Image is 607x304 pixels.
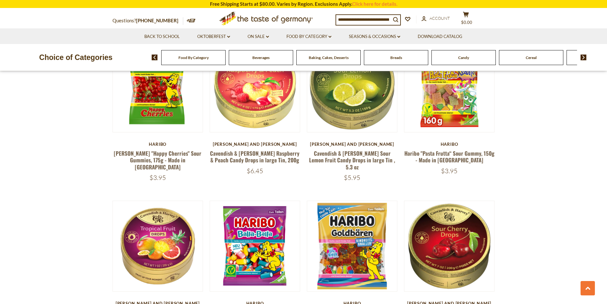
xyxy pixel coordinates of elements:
[404,42,495,132] img: Haribo "Pasta Frutta“ Sour Gummy, 150g - Made in Germany
[252,55,270,60] a: Beverages
[113,42,203,132] img: Haribo "Happy Cherries" Sour Gummies, 175g - Made in Germany
[309,149,395,171] a: Cavendish & [PERSON_NAME] Sour Lemon Fruit Candy Drops in large Tin , 5.3 oz
[422,15,450,22] a: Account
[352,1,397,7] a: Click here for details.
[404,142,495,147] div: Haribo
[210,201,300,291] img: Haribo "Balla-Balla" Mixed Gummy and Marshmallow Candies, 160g - Made in Germany
[286,33,331,40] a: Food By Category
[307,42,397,132] img: Cavendish & Harvey Sour Lemon Fruit Candy Drops in large Tin , 5.3 oz
[113,201,203,291] img: Cavendish & Harvey Tropical Fruit Candy Drops in large Tin 200g
[144,33,180,40] a: Back to School
[441,167,458,175] span: $3.95
[178,55,209,60] a: Food By Category
[457,11,476,27] button: $0.00
[248,33,269,40] a: On Sale
[418,33,462,40] a: Download Catalog
[344,174,360,182] span: $5.95
[458,55,469,60] a: Candy
[112,142,203,147] div: Haribo
[210,42,300,132] img: Cavendish & Harvey Raspberry & Peach Candy Drops in large Tin, 200g
[114,149,201,171] a: [PERSON_NAME] "Happy Cherries" Sour Gummies, 175g - Made in [GEOGRAPHIC_DATA]
[581,55,587,60] img: next arrow
[404,149,495,164] a: Haribo "Pasta Frutta“ Sour Gummy, 150g - Made in [GEOGRAPHIC_DATA]
[430,16,450,21] span: Account
[390,55,402,60] a: Breads
[210,142,300,147] div: [PERSON_NAME] and [PERSON_NAME]
[404,201,495,291] img: Cavendish & Harvey Sour Cherry Fruit Candy Drops in large Tin, 200g
[307,142,398,147] div: [PERSON_NAME] and [PERSON_NAME]
[149,174,166,182] span: $3.95
[247,167,263,175] span: $6.45
[309,55,349,60] a: Baking, Cakes, Desserts
[461,20,472,25] span: $0.00
[349,33,400,40] a: Seasons & Occasions
[197,33,230,40] a: Oktoberfest
[136,18,178,23] a: [PHONE_NUMBER]
[210,149,300,164] a: Cavendish & [PERSON_NAME] Raspberry & Peach Candy Drops in large Tin, 200g
[112,17,183,25] p: Questions?
[307,201,397,291] img: Haribo Gold Bears Gummies, "Kindheitsknaller" Ice Cream Flavors, 175g - made in Germany
[152,55,158,60] img: previous arrow
[526,55,537,60] a: Cereal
